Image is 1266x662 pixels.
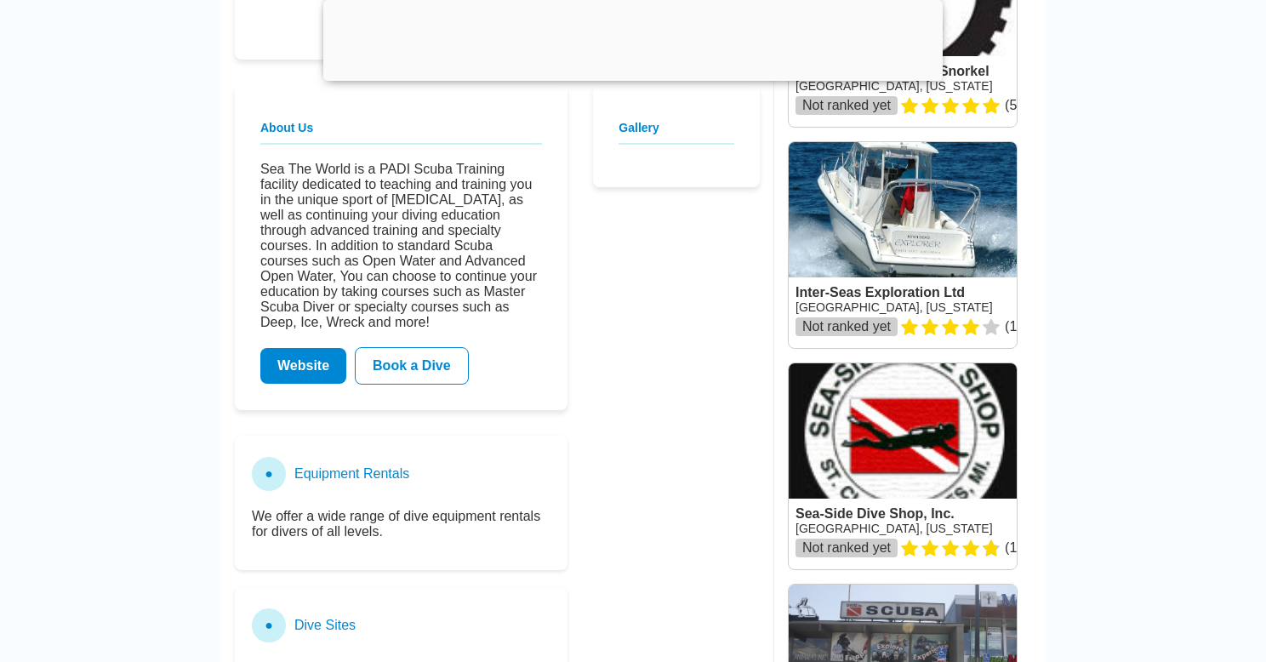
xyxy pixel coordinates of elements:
p: We offer a wide range of dive equipment rentals for divers of all levels. [252,509,550,539]
a: [GEOGRAPHIC_DATA], [US_STATE] [796,522,993,535]
a: [GEOGRAPHIC_DATA], [US_STATE] [796,300,993,314]
a: Book a Dive [355,347,469,385]
h2: About Us [260,121,542,145]
h2: Gallery [619,121,734,145]
div: ● [252,457,286,491]
div: ● [252,608,286,642]
p: Sea The World is a PADI Scuba Training facility dedicated to teaching and training you in the uni... [260,162,542,330]
h3: Equipment Rentals [294,466,409,482]
a: [GEOGRAPHIC_DATA], [US_STATE] [796,79,993,93]
h3: Dive Sites [294,618,356,633]
a: Website [260,348,346,384]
